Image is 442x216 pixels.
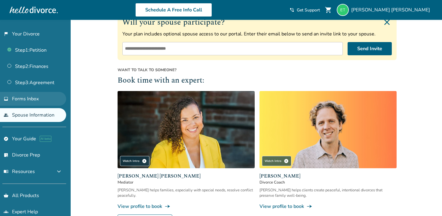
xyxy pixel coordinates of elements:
span: [PERSON_NAME] [PERSON_NAME] [118,172,255,180]
div: [PERSON_NAME] helps families, especially with special needs, resolve conflict peacefully. [118,187,255,198]
span: explore [4,136,8,141]
span: play_circle [142,159,147,163]
a: View profile to bookline_end_arrow_notch [259,203,397,210]
span: Divorce Coach [259,180,397,185]
iframe: Chat Widget [412,187,442,216]
span: Mediator [118,180,255,185]
span: line_end_arrow_notch [306,203,312,209]
span: shopping_cart [325,6,332,14]
span: play_circle [284,159,289,163]
span: expand_more [55,168,63,175]
a: phone_in_talkGet Support [290,7,320,13]
span: list_alt_check [4,153,8,157]
span: shopping_basket [4,193,8,198]
span: people [4,113,8,117]
span: line_end_arrow_notch [164,203,170,209]
span: phone_in_talk [290,8,294,12]
span: inbox [4,96,8,101]
button: Send Invite [348,42,392,55]
span: Forms Inbox [12,96,39,102]
div: Watch Intro [262,156,291,166]
span: [PERSON_NAME] [PERSON_NAME] [351,7,432,13]
h2: Book time with an expert: [118,75,397,87]
span: groups [4,209,8,214]
span: flag_2 [4,32,8,36]
a: Schedule A Free Info Call [135,3,212,17]
span: [PERSON_NAME] [259,172,397,180]
img: James Traub [259,91,397,168]
span: Resources [4,168,35,175]
div: Watch Intro [120,156,149,166]
a: View profile to bookline_end_arrow_notch [118,203,255,210]
img: Close invite form [382,17,392,27]
span: Want to talk to someone? [118,67,397,73]
span: AI beta [40,136,51,142]
p: Your plan includes optional spouse access to our portal. Enter their email below to send an invit... [122,31,392,37]
span: menu_book [4,169,8,174]
div: [PERSON_NAME] helps clients create peaceful, intentional divorces that preserve family well-being. [259,187,397,198]
h2: Will your spouse participate? [122,16,392,28]
img: Claudia Brown Coulter [118,91,255,168]
img: elizabeth.tran27@gmail.com [337,4,349,16]
span: Get Support [297,7,320,13]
